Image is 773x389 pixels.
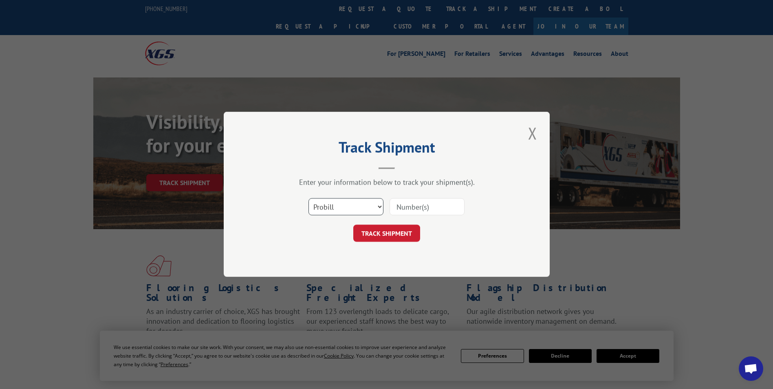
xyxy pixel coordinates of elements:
input: Number(s) [390,199,465,216]
button: Close modal [526,122,540,144]
a: Open chat [739,356,763,381]
button: TRACK SHIPMENT [353,225,420,242]
div: Enter your information below to track your shipment(s). [264,178,509,187]
h2: Track Shipment [264,141,509,157]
